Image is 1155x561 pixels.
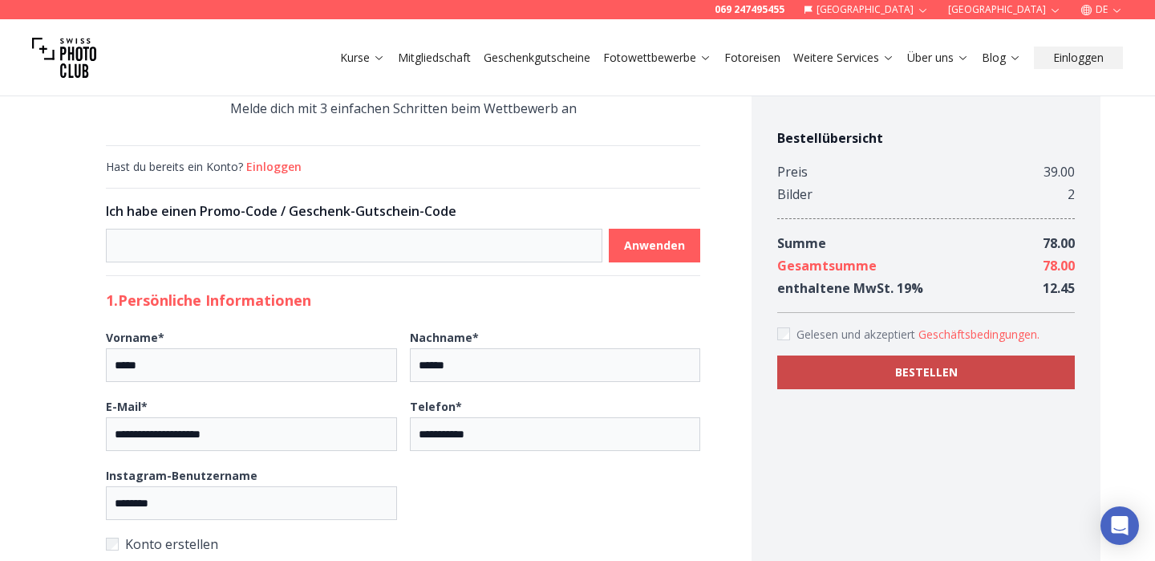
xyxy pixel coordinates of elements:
[106,289,701,311] h2: 1. Persönliche Informationen
[1043,234,1075,252] span: 78.00
[777,183,813,205] div: Bilder
[777,277,923,299] div: enthaltene MwSt. 19 %
[777,232,826,254] div: Summe
[777,254,877,277] div: Gesamtsumme
[106,538,119,551] input: Konto erstellen
[609,229,700,262] button: Anwenden
[777,128,1075,148] h4: Bestellübersicht
[718,47,787,69] button: Fotoreisen
[895,364,958,380] b: BESTELLEN
[410,348,701,382] input: Nachname*
[777,161,808,183] div: Preis
[715,3,784,16] a: 069 247495455
[975,47,1027,69] button: Blog
[334,47,391,69] button: Kurse
[793,50,894,66] a: Weitere Services
[106,417,397,451] input: E-Mail*
[106,330,164,345] b: Vorname *
[1068,183,1075,205] div: 2
[787,47,901,69] button: Weitere Services
[106,348,397,382] input: Vorname*
[1043,257,1075,274] span: 78.00
[32,26,96,90] img: Swiss photo club
[477,47,597,69] button: Geschenkgutscheine
[724,50,780,66] a: Fotoreisen
[106,201,701,221] h3: Ich habe einen Promo-Code / Geschenk-Gutschein-Code
[777,356,1075,389] button: BESTELLEN
[1044,161,1075,183] div: 39.00
[777,327,790,340] input: Accept terms
[484,50,590,66] a: Geschenkgutscheine
[597,47,718,69] button: Fotowettbewerbe
[246,159,302,175] button: Einloggen
[1100,506,1139,545] div: Open Intercom Messenger
[907,50,969,66] a: Über uns
[106,159,701,175] div: Hast du bereits ein Konto?
[398,50,471,66] a: Mitgliedschaft
[1043,279,1075,297] span: 12.45
[624,238,685,254] b: Anwenden
[106,399,148,414] b: E-Mail *
[106,486,397,520] input: Instagram-Benutzername
[796,327,918,342] span: Gelesen und akzeptiert
[391,47,477,69] button: Mitgliedschaft
[982,50,1021,66] a: Blog
[106,468,257,483] b: Instagram-Benutzername
[410,399,462,414] b: Telefon *
[901,47,975,69] button: Über uns
[603,50,711,66] a: Fotowettbewerbe
[340,50,385,66] a: Kurse
[410,330,479,345] b: Nachname *
[1034,47,1123,69] button: Einloggen
[106,533,701,555] label: Konto erstellen
[918,327,1039,343] button: Accept termsGelesen und akzeptiert
[410,417,701,451] input: Telefon*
